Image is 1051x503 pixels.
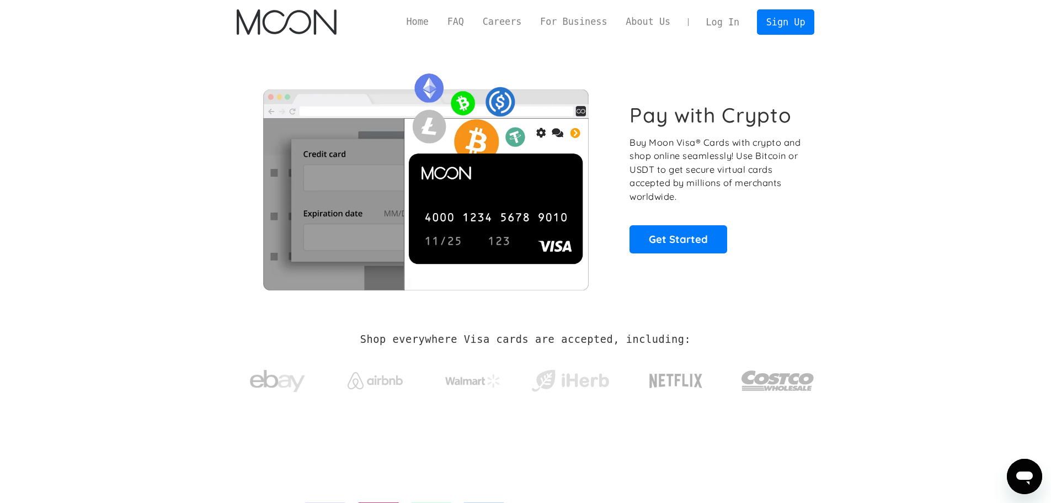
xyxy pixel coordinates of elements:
h1: Pay with Crypto [629,103,792,128]
a: FAQ [438,15,473,29]
img: iHerb [529,367,611,395]
a: ebay [237,353,319,404]
img: Moon Cards let you spend your crypto anywhere Visa is accepted. [237,66,615,290]
h2: Shop everywhere Visa cards are accepted, including: [360,333,691,346]
p: Buy Moon Visa® Cards with crypto and shop online seamlessly! Use Bitcoin or USDT to get secure vi... [629,136,802,204]
img: Airbnb [348,372,403,389]
a: home [237,9,337,35]
a: Log In [697,10,749,34]
a: iHerb [529,356,611,401]
a: Netflix [627,356,725,400]
iframe: Button to launch messaging window [1007,459,1042,494]
a: Get Started [629,225,727,253]
a: Airbnb [334,361,416,395]
a: Careers [473,15,531,29]
a: Sign Up [757,9,814,34]
img: Moon Logo [237,9,337,35]
a: Home [397,15,438,29]
img: Costco [741,360,815,401]
a: Walmart [431,363,514,393]
img: Walmart [445,374,500,388]
a: Costco [741,349,815,407]
img: Netflix [648,367,703,395]
img: ebay [250,364,305,399]
a: For Business [531,15,616,29]
a: About Us [616,15,680,29]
